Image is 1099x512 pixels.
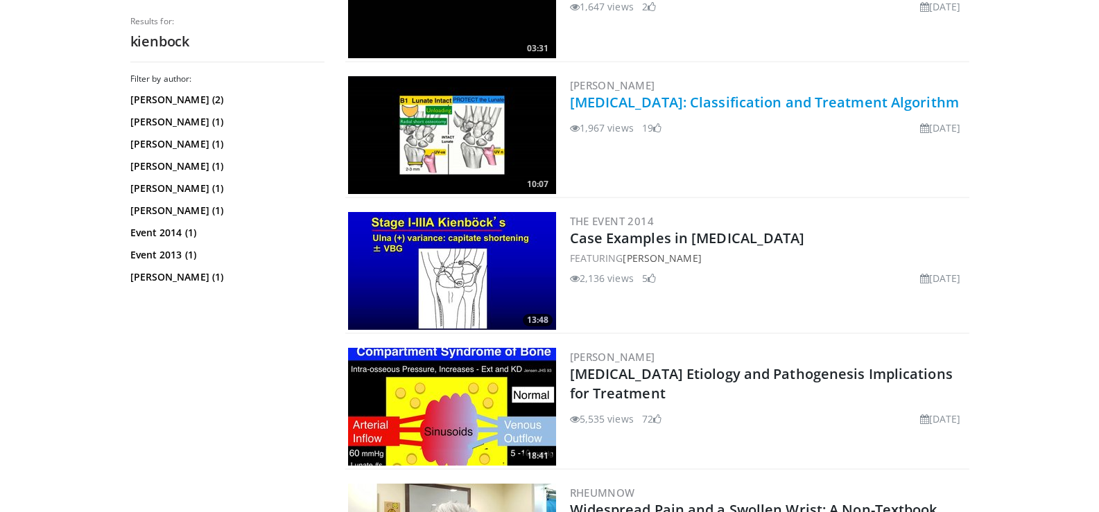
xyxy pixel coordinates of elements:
a: [PERSON_NAME] (1) [130,270,321,284]
p: Results for: [130,16,324,27]
h2: kienbock [130,33,324,51]
li: 2,136 views [570,271,634,285]
a: 18:41 [348,348,556,466]
div: FEATURING [570,251,967,265]
li: 19 [642,121,661,135]
a: [PERSON_NAME] (1) [130,204,321,218]
img: 1c7fd413-6c70-4242-9f14-015c5829e1a8.300x170_q85_crop-smart_upscale.jpg [348,76,556,194]
a: Event 2013 (1) [130,248,321,262]
a: Event 2014 (1) [130,226,321,240]
li: 1,967 views [570,121,634,135]
a: The Event 2014 [570,214,655,228]
img: E3Io06GX5Di7Z1An4xMDoxOmtxOwKG7D.300x170_q85_crop-smart_upscale.jpg [348,212,556,330]
a: [MEDICAL_DATA] Etiology and Pathogenesis Implications for Treatment [570,364,953,403]
span: 03:31 [523,42,553,55]
a: RheumNow [570,486,635,500]
a: [MEDICAL_DATA]: Classification and Treatment Algorithm [570,93,959,112]
img: fe3848be-3dce-4d9c-9568-bedd4ae881e4.300x170_q85_crop-smart_upscale.jpg [348,348,556,466]
a: Case Examples in [MEDICAL_DATA] [570,229,805,247]
a: 13:48 [348,212,556,330]
a: [PERSON_NAME] (2) [130,93,321,107]
li: [DATE] [920,412,961,426]
a: [PERSON_NAME] [570,78,655,92]
span: 10:07 [523,178,553,191]
span: 18:41 [523,450,553,462]
li: 5 [642,271,656,285]
li: [DATE] [920,121,961,135]
a: [PERSON_NAME] (1) [130,159,321,173]
a: [PERSON_NAME] (1) [130,182,321,195]
a: [PERSON_NAME] (1) [130,115,321,129]
li: [DATE] [920,271,961,285]
li: 5,535 views [570,412,634,426]
a: [PERSON_NAME] (1) [130,137,321,151]
a: 10:07 [348,76,556,194]
li: 72 [642,412,661,426]
a: [PERSON_NAME] [623,251,701,265]
a: [PERSON_NAME] [570,350,655,364]
h3: Filter by author: [130,73,324,85]
span: 13:48 [523,314,553,326]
